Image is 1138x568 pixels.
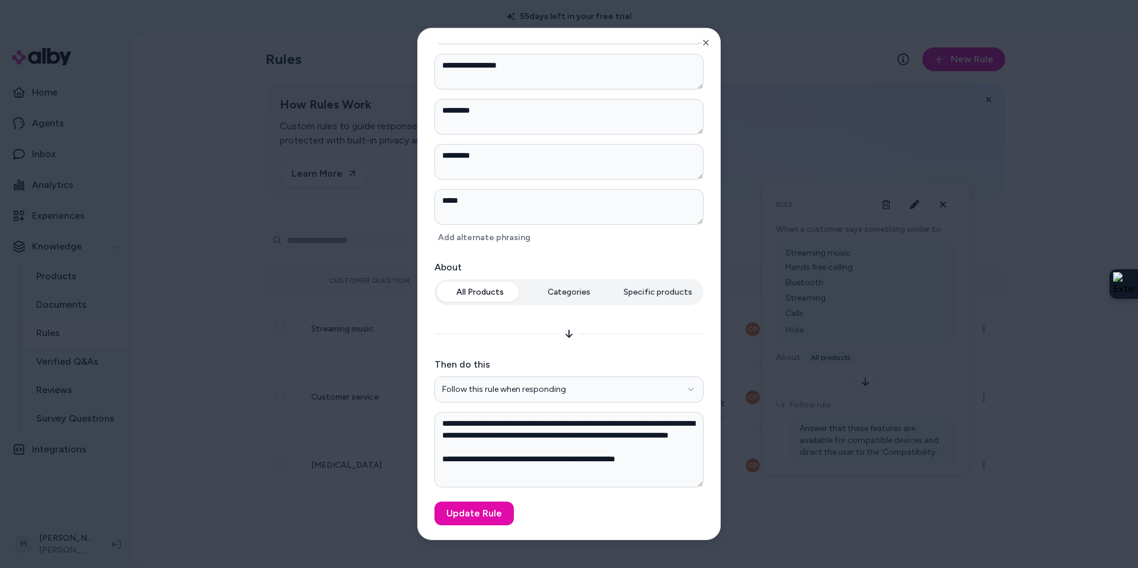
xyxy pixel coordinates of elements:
[434,501,514,525] button: Update Rule
[615,282,701,303] button: Specific products
[434,260,704,275] label: About
[434,358,704,372] label: Then do this
[526,282,612,303] button: Categories
[434,229,534,246] button: Add alternate phrasing
[437,282,523,303] button: All Products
